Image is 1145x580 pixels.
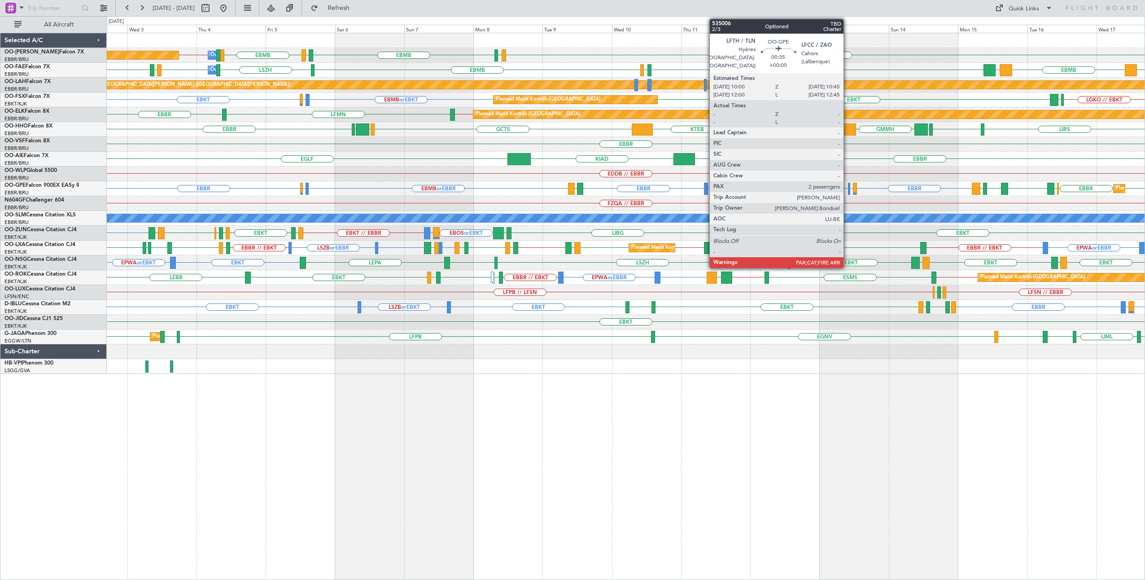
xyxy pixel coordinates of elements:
a: EBBR/BRU [4,204,29,211]
div: Planned Maint Kortrijk-[GEOGRAPHIC_DATA] [476,108,580,121]
div: Fri 5 [266,25,335,33]
span: OO-WLP [4,168,26,173]
span: OO-HHO [4,123,28,129]
div: Planned Maint [PERSON_NAME]-[GEOGRAPHIC_DATA][PERSON_NAME] ([GEOGRAPHIC_DATA][PERSON_NAME]) [26,78,291,92]
a: EBKT/KJK [4,249,27,255]
a: OO-LXACessna Citation CJ4 [4,242,75,247]
span: N604GF [4,198,26,203]
span: G-JAGA [4,331,25,336]
div: Sun 7 [404,25,473,33]
span: OO-VSF [4,138,25,144]
span: OO-[PERSON_NAME] [4,49,59,55]
div: Thu 4 [197,25,266,33]
div: Quick Links [1009,4,1039,13]
a: OO-SLMCessna Citation XLS [4,212,76,218]
input: Trip Number [27,1,79,15]
div: Planned Maint [GEOGRAPHIC_DATA] ([GEOGRAPHIC_DATA]) [153,330,294,343]
a: EBBR/BRU [4,160,29,167]
a: OO-FSXFalcon 7X [4,94,50,99]
a: OO-GPEFalcon 900EX EASy II [4,183,79,188]
span: OO-FAE [4,64,25,70]
div: Mon 15 [958,25,1027,33]
span: All Aircraft [23,22,95,28]
span: OO-ROK [4,272,27,277]
div: Planned Maint Kortrijk-[GEOGRAPHIC_DATA] [980,271,1085,284]
a: EBKT/KJK [4,278,27,285]
div: Sat 13 [820,25,889,33]
span: OO-AIE [4,153,24,158]
a: EBKT/KJK [4,308,27,315]
div: Mon 8 [473,25,542,33]
a: OO-AIEFalcon 7X [4,153,48,158]
a: OO-LAHFalcon 7X [4,79,51,84]
a: EBKT/KJK [4,101,27,107]
div: Wed 3 [127,25,197,33]
div: Wed 10 [612,25,681,33]
div: Sat 6 [335,25,404,33]
a: OO-ELKFalcon 8X [4,109,49,114]
span: HB-VPI [4,360,22,366]
button: All Aircraft [10,18,97,32]
div: Planned Maint Kortrijk-[GEOGRAPHIC_DATA] [496,93,600,106]
a: OO-NSGCessna Citation CJ4 [4,257,77,262]
a: OO-ZUNCessna Citation CJ4 [4,227,77,233]
span: OO-FSX [4,94,25,99]
a: EBBR/BRU [4,175,29,181]
a: OO-VSFFalcon 8X [4,138,50,144]
a: EBKT/KJK [4,264,27,270]
div: Owner Melsbroek Air Base [210,48,271,62]
a: HB-VPIPhenom 300 [4,360,53,366]
div: Planned Maint Kortrijk-[GEOGRAPHIC_DATA] [631,241,736,255]
div: Tue 16 [1027,25,1097,33]
span: OO-GPE [4,183,26,188]
a: EBKT/KJK [4,234,27,241]
a: OO-ROKCessna Citation CJ4 [4,272,77,277]
div: Sun 14 [889,25,958,33]
a: OO-LUXCessna Citation CJ4 [4,286,75,292]
div: [DATE] [109,18,124,26]
a: EBBR/BRU [4,56,29,63]
a: OO-JIDCessna CJ1 525 [4,316,63,321]
span: D-IBLU [4,301,22,307]
a: LSGG/GVA [4,367,30,374]
a: EBBR/BRU [4,189,29,196]
button: Refresh [306,1,360,15]
a: EBBR/BRU [4,86,29,92]
a: EBBR/BRU [4,115,29,122]
span: OO-JID [4,316,23,321]
a: G-JAGAPhenom 300 [4,331,57,336]
span: OO-ELK [4,109,25,114]
a: D-IBLUCessna Citation M2 [4,301,70,307]
a: EBKT/KJK [4,323,27,330]
div: Thu 11 [681,25,750,33]
span: OO-LAH [4,79,26,84]
span: [DATE] - [DATE] [153,4,195,12]
div: Fri 12 [750,25,819,33]
a: OO-WLPGlobal 5500 [4,168,57,173]
a: EBBR/BRU [4,71,29,78]
span: OO-NSG [4,257,27,262]
a: N604GFChallenger 604 [4,198,64,203]
button: Quick Links [991,1,1057,15]
span: OO-LUX [4,286,26,292]
span: OO-ZUN [4,227,27,233]
div: Owner Melsbroek Air Base [210,63,271,77]
a: EGGW/LTN [4,338,31,344]
span: Refresh [320,5,358,11]
a: EBBR/BRU [4,130,29,137]
a: LFSN/ENC [4,293,29,300]
a: EBBR/BRU [4,219,29,226]
a: OO-[PERSON_NAME]Falcon 7X [4,49,84,55]
a: EBBR/BRU [4,145,29,152]
span: OO-SLM [4,212,26,218]
a: OO-HHOFalcon 8X [4,123,52,129]
div: Tue 9 [542,25,612,33]
a: OO-FAEFalcon 7X [4,64,50,70]
span: OO-LXA [4,242,26,247]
